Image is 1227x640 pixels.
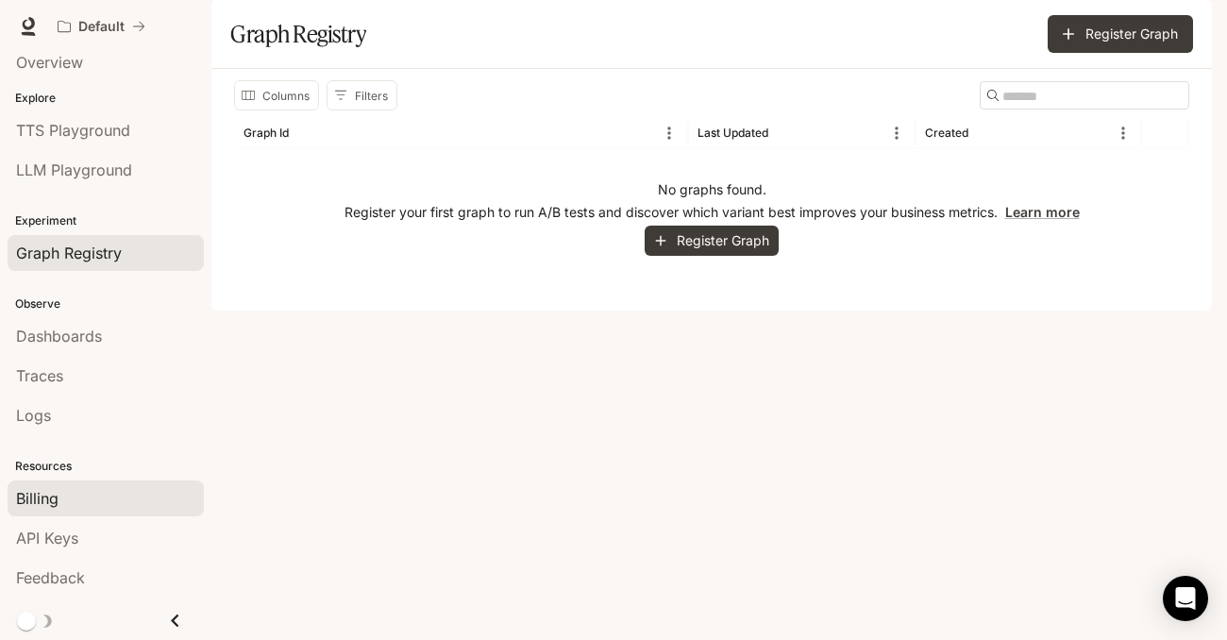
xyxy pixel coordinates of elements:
[882,119,911,147] button: Menu
[244,126,289,140] div: Graph Id
[645,226,779,257] button: Register Graph
[1048,15,1193,53] button: Register Graph
[770,119,798,147] button: Sort
[230,15,366,53] h1: Graph Registry
[291,119,319,147] button: Sort
[925,126,968,140] div: Created
[1163,576,1208,621] div: Open Intercom Messenger
[327,80,397,110] button: Show filters
[658,180,766,199] p: No graphs found.
[970,119,999,147] button: Sort
[49,8,154,45] button: All workspaces
[78,19,125,35] p: Default
[980,81,1189,109] div: Search
[655,119,683,147] button: Menu
[1005,204,1080,220] a: Learn more
[234,80,319,110] button: Select columns
[1109,119,1137,147] button: Menu
[345,203,1080,222] p: Register your first graph to run A/B tests and discover which variant best improves your business...
[698,126,768,140] div: Last Updated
